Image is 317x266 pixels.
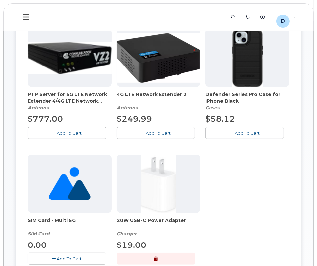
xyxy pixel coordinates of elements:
div: Defender Series Pro Case for iPhone Black [205,91,289,111]
img: 4glte_extender.png [117,33,201,83]
em: Cases [205,105,219,111]
span: 0.00 [28,240,47,250]
button: Add To Cart [117,127,195,139]
div: SIM Card - Multi 5G [28,217,112,237]
em: Charger [117,231,137,237]
span: Add To Cart [57,130,82,136]
div: PTP Server for 5G LTE Network Extender 4/4G LTE Network Extender 3 [28,91,112,111]
span: Add To Cart [57,256,82,261]
iframe: Messenger Launcher [288,237,312,261]
em: SIM Card [28,231,50,237]
button: Add To Cart [205,127,284,139]
span: 4G LTE Network Extender 2 [117,91,201,104]
em: Antenna [28,105,49,111]
img: Casa_Sysem.png [28,42,112,74]
span: SIM Card - Multi 5G [28,217,112,230]
span: Add To Cart [235,130,260,136]
span: Add To Cart [146,130,171,136]
em: Antenna [117,105,138,111]
img: no_image_found-2caef05468ed5679b831cfe6fc140e25e0c280774317ffc20a367ab7fd17291e.png [49,155,91,213]
span: $19.00 [117,240,146,250]
img: apple20w.jpg [141,155,177,213]
div: 20W USB-C Power Adapter [117,217,201,237]
span: Defender Series Pro Case for iPhone Black [205,91,289,104]
span: $777.00 [28,114,63,124]
span: 20W USB-C Power Adapter [117,217,201,230]
span: PTP Server for 5G LTE Network Extender 4/4G LTE Network Extender 3 [28,91,112,104]
button: Add To Cart [28,127,106,139]
div: Danny.Andrade [272,11,301,24]
div: 4G LTE Network Extender 2 [117,91,201,111]
button: Add To Cart [28,253,106,264]
span: $58.12 [205,114,235,124]
img: defenderiphone14.png [232,29,263,87]
span: $249.99 [117,114,152,124]
span: D [281,17,285,25]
